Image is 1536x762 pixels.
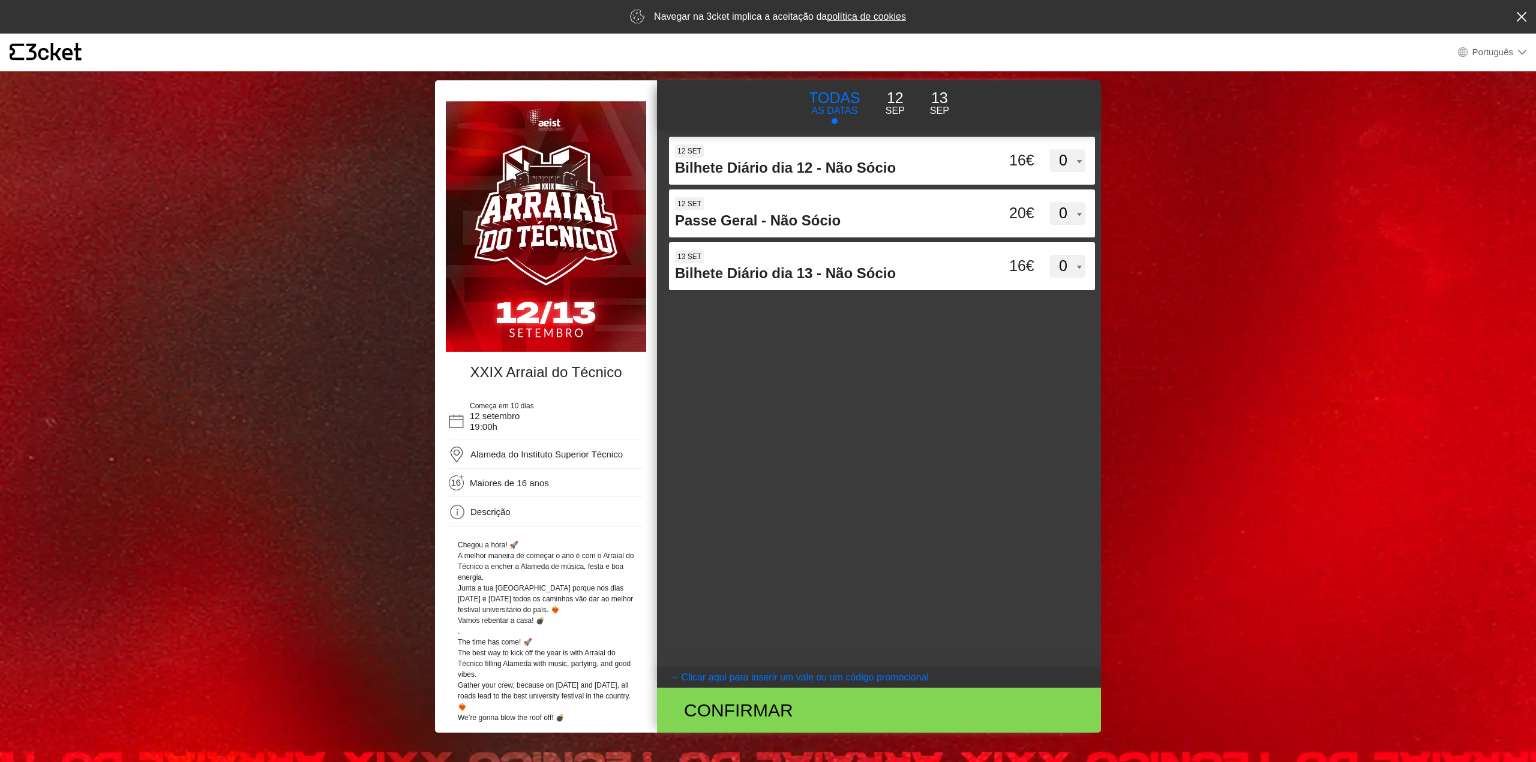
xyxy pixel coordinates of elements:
[458,712,634,723] p: We’re gonna blow the roof off! 💣
[458,680,634,712] p: Gather your crew, because on [DATE] and [DATE], all roads lead to the best university festival in...
[458,637,634,647] p: The time has come! 🚀
[886,87,905,110] p: 12
[873,86,917,119] button: 12 Sep
[917,86,962,119] button: 13 Sep
[809,104,860,118] p: AS DATAS
[458,615,634,626] p: Vamos rebentar a casa! 💣
[451,477,465,491] span: 16
[675,697,947,724] div: Confirmar
[657,688,1101,733] button: Confirmar
[675,250,704,263] span: 13 set
[977,202,1037,225] div: 20€
[1049,202,1085,225] select: 12 set Passe Geral - Não Sócio 20€
[458,550,634,583] p: A melhor maneira de começar o ano é com o Arraial do Técnico a encher a Alameda de música, festa ...
[470,402,534,410] span: Começa em 10 dias
[796,86,873,125] button: TODAS AS DATAS
[446,101,646,352] img: e49d6b16d0b2489fbe161f82f243c176.webp
[977,255,1037,278] div: 16€
[10,44,24,61] g: {' '}
[470,449,623,459] span: Alameda do Instituto Superior Técnico
[1049,149,1085,172] select: 12 set Bilhete Diário dia 12 - Não Sócio 16€
[886,104,905,118] p: Sep
[675,197,704,210] span: 12 set
[930,104,949,118] p: Sep
[930,87,949,110] p: 13
[470,411,520,432] span: 12 setembro 19:00h
[809,87,860,110] p: TODAS
[458,626,634,637] p: .
[681,672,929,682] coupontext: Clicar aqui para inserir um vale ou um código promocional
[977,149,1037,172] div: 16€
[452,364,640,381] h4: XXIX Arraial do Técnico
[654,10,906,24] p: Navegar na 3cket implica a aceitação da
[675,159,977,177] h4: Bilhete Diário dia 12 - Não Sócio
[458,474,464,480] span: +
[458,583,634,615] p: Junta a tua [GEOGRAPHIC_DATA] porque nos dias [DATE] e [DATE] todos os caminhos vão dar ao melhor...
[675,265,977,282] h4: Bilhete Diário dia 13 - Não Sócio
[675,144,704,158] span: 12 set
[669,670,679,685] arrow: →
[827,11,906,22] a: política de cookies
[675,212,977,230] h4: Passe Geral - Não Sócio
[470,507,511,517] span: Descrição
[458,541,518,549] span: Chegou a hora! 🚀
[458,647,634,680] p: The best way to kick off the year is with Arraial do Técnico filling Alameda with music, partying...
[470,478,549,489] span: Maiores de 16 anos
[1049,255,1085,278] select: 13 set Bilhete Diário dia 13 - Não Sócio 16€
[657,667,1101,688] button: → Clicar aqui para inserir um vale ou um código promocional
